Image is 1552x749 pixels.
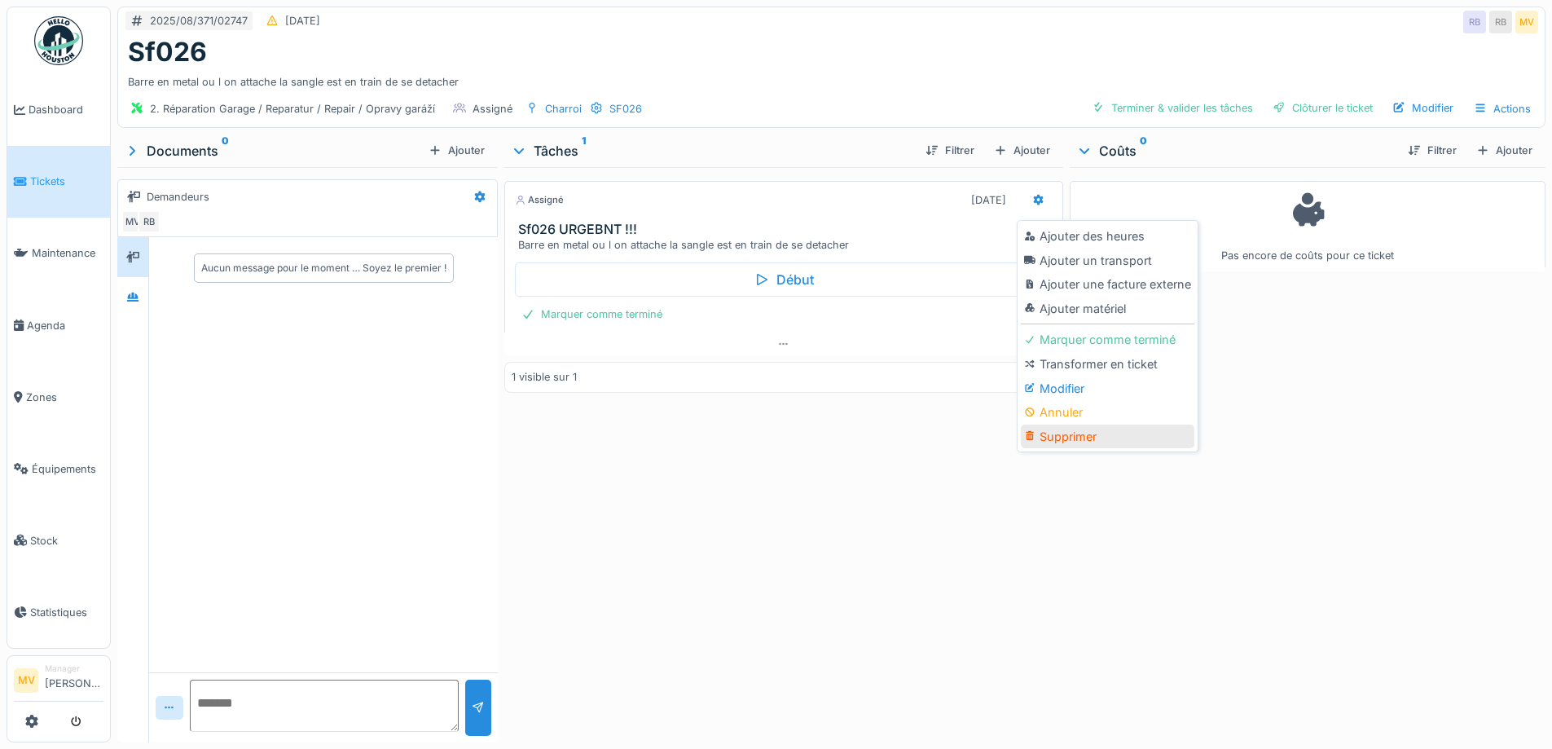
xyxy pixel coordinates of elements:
[582,141,586,161] sup: 1
[29,102,103,117] span: Dashboard
[1401,139,1463,161] div: Filtrer
[473,101,512,117] div: Assigné
[1386,97,1460,119] div: Modifier
[1140,141,1147,161] sup: 0
[1085,97,1260,119] div: Terminer & valider les tâches
[422,139,491,161] div: Ajouter
[987,139,1057,161] div: Ajouter
[609,101,642,117] div: SF026
[518,237,1055,253] div: Barre en metal ou l on attache la sangle est en train de se detacher
[26,390,103,405] span: Zones
[45,663,103,698] li: [PERSON_NAME]
[222,141,229,161] sup: 0
[919,139,981,161] div: Filtrer
[515,303,669,325] div: Marquer comme terminé
[1021,425,1194,449] div: Supprimer
[512,369,577,385] div: 1 visible sur 1
[30,533,103,549] span: Stock
[1466,97,1538,121] div: Actions
[201,261,446,275] div: Aucun message pour le moment … Soyez le premier !
[1515,11,1538,33] div: MV
[1470,139,1539,161] div: Ajouter
[515,193,564,207] div: Assigné
[27,318,103,333] span: Agenda
[545,101,582,117] div: Charroi
[128,68,1535,90] div: Barre en metal ou l on attache la sangle est en train de se detacher
[1266,97,1379,119] div: Clôturer le ticket
[1021,377,1194,401] div: Modifier
[14,668,38,693] li: MV
[285,13,320,29] div: [DATE]
[511,141,912,161] div: Tâches
[1489,11,1512,33] div: RB
[30,174,103,189] span: Tickets
[1021,352,1194,377] div: Transformer en ticket
[34,16,83,65] img: Badge_color-CXgf-gQk.svg
[138,210,160,233] div: RB
[1021,249,1194,273] div: Ajouter un transport
[147,189,209,205] div: Demandeurs
[45,663,103,675] div: Manager
[1076,141,1395,161] div: Coûts
[1021,400,1194,425] div: Annuler
[1080,188,1535,264] div: Pas encore de coûts pour ce ticket
[1021,297,1194,321] div: Ajouter matériel
[121,210,144,233] div: MV
[1021,224,1194,249] div: Ajouter des heures
[515,262,1052,297] div: Début
[128,37,207,68] h1: Sf026
[124,141,422,161] div: Documents
[518,222,1055,237] h3: Sf026 URGEBNT !!!
[150,13,248,29] div: 2025/08/371/02747
[1021,328,1194,352] div: Marquer comme terminé
[32,461,103,477] span: Équipements
[150,101,435,117] div: 2. Réparation Garage / Reparatur / Repair / Opravy garáží
[1021,272,1194,297] div: Ajouter une facture externe
[32,245,103,261] span: Maintenance
[971,192,1006,208] div: [DATE]
[30,605,103,620] span: Statistiques
[1463,11,1486,33] div: RB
